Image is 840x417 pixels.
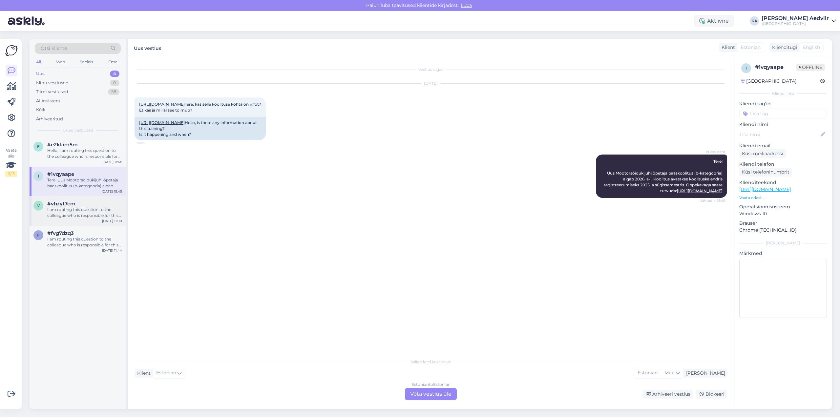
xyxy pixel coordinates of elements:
[642,390,693,399] div: Arhiveeri vestlus
[36,71,45,77] div: Uus
[47,236,122,248] div: I am routing this question to the colleague who is responsible for this topic. The reply might ta...
[694,15,734,27] div: Aktiivne
[36,98,60,104] div: AI Assistent
[405,388,457,400] div: Võta vestlus üle
[36,80,69,86] div: Minu vestlused
[634,368,661,378] div: Estonian
[739,186,791,192] a: [URL][DOMAIN_NAME]
[41,45,67,52] span: Otsi kliente
[36,89,68,95] div: Tiimi vestlused
[63,127,93,133] span: Uued vestlused
[47,177,122,189] div: Tere! Uus Mootorsõidukijuhi õpetaja baaskoolitus (b-kategooria) algab 2026. a-l. Koolitus avataks...
[102,248,122,253] div: [DATE] 11:44
[47,171,74,177] span: #1vqyaape
[135,370,151,377] div: Klient
[739,161,827,168] p: Kliendi telefon
[36,107,46,113] div: Kõik
[37,203,40,208] span: v
[47,142,78,148] span: #e2klam5m
[135,117,266,140] div: Hello, is there any information about this training? Is it happening and when?
[47,207,122,219] div: I am routing this question to the colleague who is responsible for this topic. The reply might ta...
[110,80,119,86] div: 0
[739,195,827,201] p: Vaata edasi ...
[755,63,796,71] div: # 1vqyaape
[739,91,827,96] div: Kliendi info
[739,149,786,158] div: Küsi meiliaadressi
[102,219,122,223] div: [DATE] 11:00
[47,201,75,207] span: #vhzyt7cm
[739,203,827,210] p: Operatsioonisüsteem
[35,58,42,66] div: All
[745,66,747,71] span: 1
[139,120,185,125] a: [URL][DOMAIN_NAME]
[796,64,825,71] span: Offline
[135,67,727,73] div: Vestlus algas
[739,142,827,149] p: Kliendi email
[136,140,161,145] span: 15:45
[740,131,819,138] input: Lisa nimi
[102,159,122,164] div: [DATE] 11:48
[664,370,675,376] span: Muu
[762,16,836,26] a: [PERSON_NAME] Aedviir[GEOGRAPHIC_DATA]
[36,116,63,122] div: Arhiveeritud
[769,44,797,51] div: Klienditugi
[739,250,827,257] p: Märkmed
[78,58,94,66] div: Socials
[739,210,827,217] p: Windows 10
[5,44,18,57] img: Askly Logo
[683,370,725,377] div: [PERSON_NAME]
[108,89,119,95] div: 58
[102,189,122,194] div: [DATE] 15:45
[739,240,827,246] div: [PERSON_NAME]
[156,369,176,377] span: Estonian
[139,102,185,107] a: [URL][DOMAIN_NAME]
[134,43,161,52] label: Uus vestlus
[5,147,17,177] div: Vaata siia
[739,121,827,128] p: Kliendi nimi
[37,144,40,149] span: e
[739,220,827,227] p: Brauser
[701,149,725,154] span: AI Assistent
[750,16,759,26] div: KA
[762,16,829,21] div: [PERSON_NAME] Aedviir
[139,102,262,113] span: Tere, kas selle koolituse kohta on infot? Et kas ja millal see toimub?
[762,21,829,26] div: [GEOGRAPHIC_DATA]
[677,188,723,193] a: [URL][DOMAIN_NAME]
[110,71,119,77] div: 4
[700,198,725,203] span: Nähtud ✓ 15:45
[741,78,796,85] div: [GEOGRAPHIC_DATA]
[803,44,820,51] span: English
[739,109,827,118] input: Lisa tag
[135,359,727,365] div: Valige keel ja vastake
[47,230,74,236] span: #fvg7dzq3
[411,382,451,387] div: Estonian to Estonian
[696,390,727,399] div: Blokeeri
[5,171,17,177] div: 2 / 3
[47,148,122,159] div: Hello, I am routing this question to the colleague who is responsible for this topic. The reply m...
[459,2,474,8] span: Luba
[739,179,827,186] p: Klienditeekond
[739,100,827,107] p: Kliendi tag'id
[719,44,735,51] div: Klient
[741,44,761,51] span: Estonian
[739,168,792,177] div: Küsi telefoninumbrit
[38,174,39,178] span: 1
[135,80,727,86] div: [DATE]
[55,58,66,66] div: Web
[37,233,40,238] span: f
[739,227,827,234] p: Chrome [TECHNICAL_ID]
[107,58,121,66] div: Email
